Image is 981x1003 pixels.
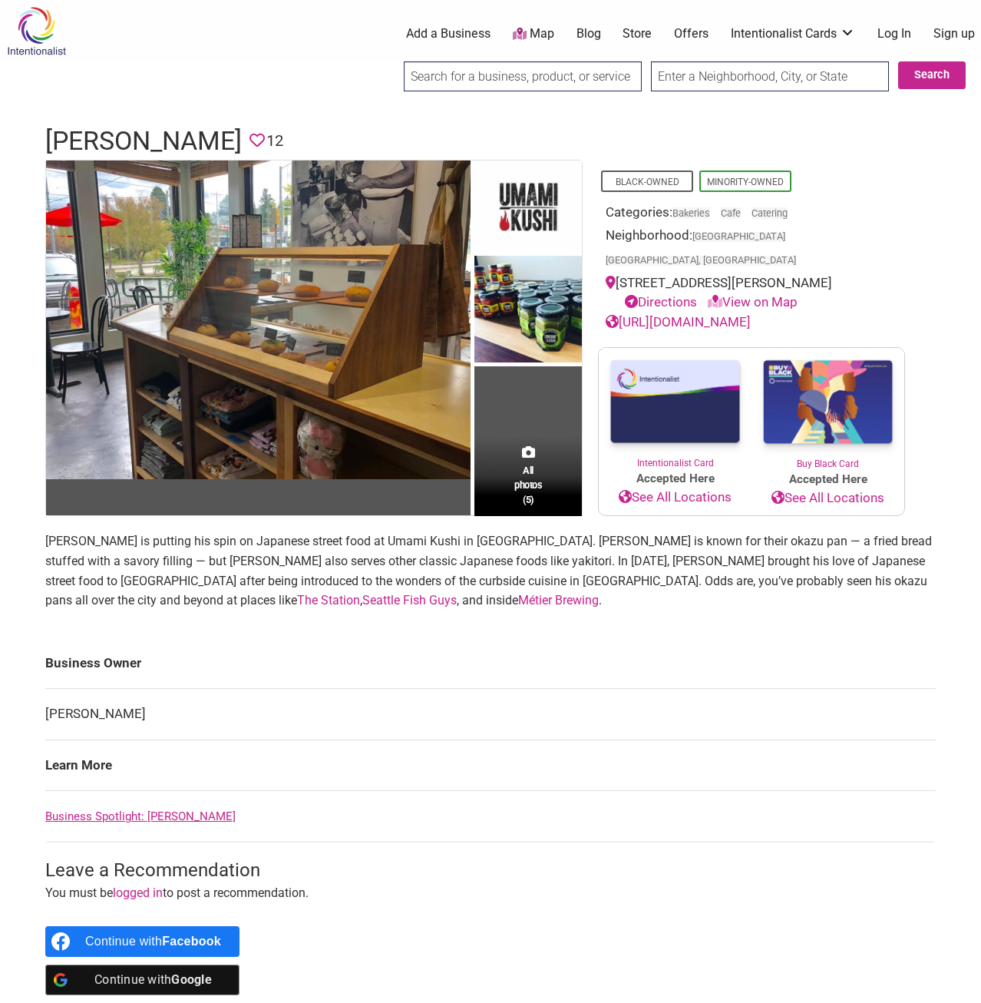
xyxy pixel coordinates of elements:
[708,294,798,310] a: View on Map
[599,348,751,456] img: Intentionalist Card
[576,25,601,42] a: Blog
[692,232,785,242] span: [GEOGRAPHIC_DATA]
[751,207,788,219] a: Catering
[513,25,554,43] a: Map
[751,488,904,508] a: See All Locations
[751,348,904,457] img: Buy Black Card
[45,531,936,610] p: [PERSON_NAME] is putting his spin on Japanese street food at Umami Kushi in [GEOGRAPHIC_DATA]. [P...
[514,463,542,507] span: All photos (5)
[616,177,679,187] a: Black-Owned
[731,25,855,42] a: Intentionalist Cards
[625,294,697,310] a: Directions
[171,972,212,987] b: Google
[751,348,904,471] a: Buy Black Card
[877,25,911,42] a: Log In
[45,740,936,791] td: Learn More
[933,25,975,42] a: Sign up
[45,858,936,884] h3: Leave a Recommendation
[113,885,163,900] a: logged in
[599,470,751,488] span: Accepted Here
[898,61,966,89] button: Search
[599,488,751,508] a: See All Locations
[674,25,708,42] a: Offers
[606,256,796,266] span: [GEOGRAPHIC_DATA], [GEOGRAPHIC_DATA]
[45,883,936,903] p: You must be to post a recommendation.
[45,689,936,740] td: [PERSON_NAME]
[606,226,897,273] div: Neighborhood:
[45,638,936,689] td: Business Owner
[46,161,471,479] img: Umami Kushi
[266,129,283,153] span: 12
[45,809,236,823] a: Business Spotlight: [PERSON_NAME]
[85,926,221,957] div: Continue with
[672,207,710,219] a: Bakeries
[707,177,784,187] a: Minority-Owned
[45,926,239,957] a: Continue with <b>Facebook</b>
[162,935,221,948] b: Facebook
[362,593,457,607] a: Seattle Fish Guys
[623,25,652,42] a: Store
[606,203,897,227] div: Categories:
[297,593,360,607] a: The Station
[85,965,221,995] div: Continue with
[721,207,741,219] a: Cafe
[606,314,751,329] a: [URL][DOMAIN_NAME]
[751,471,904,488] span: Accepted Here
[606,273,897,313] div: [STREET_ADDRESS][PERSON_NAME]
[404,61,642,91] input: Search for a business, product, or service
[406,25,490,42] a: Add a Business
[518,593,599,607] a: Métier Brewing
[45,965,239,995] a: Continue with <b>Google</b>
[599,348,751,470] a: Intentionalist Card
[45,123,242,160] h1: [PERSON_NAME]
[651,61,889,91] input: Enter a Neighborhood, City, or State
